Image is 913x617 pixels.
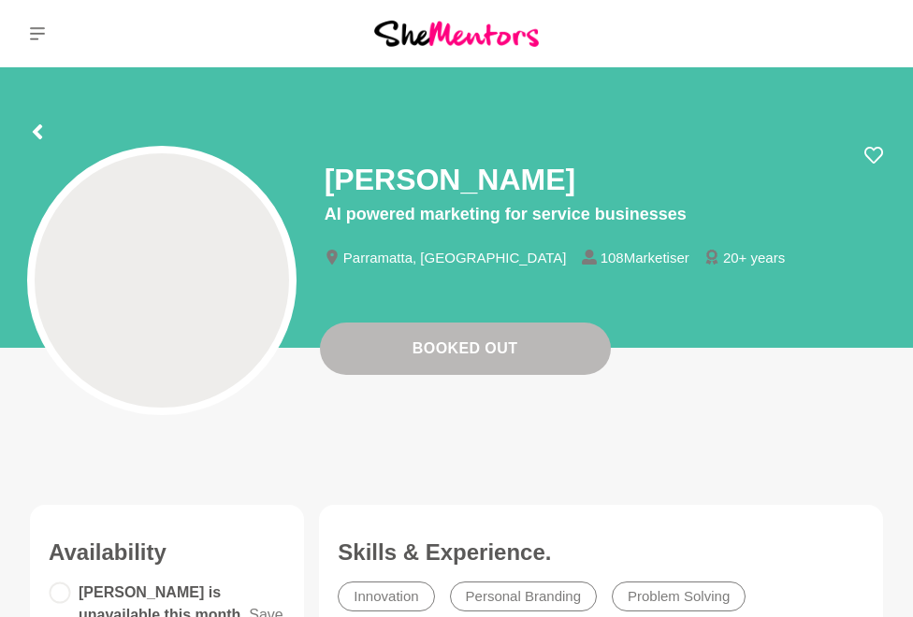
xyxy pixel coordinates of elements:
li: Parramatta, [GEOGRAPHIC_DATA] [325,250,582,265]
li: 108Marketiser [582,250,704,265]
li: 20+ years [704,250,800,265]
h1: [PERSON_NAME] [325,161,575,198]
h3: Availability [49,538,285,567]
p: AI powered marketing for service businesses [325,202,883,227]
img: She Mentors Logo [374,21,539,46]
a: Amanda Ewin [846,11,891,56]
h3: Skills & Experience. [338,538,864,567]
